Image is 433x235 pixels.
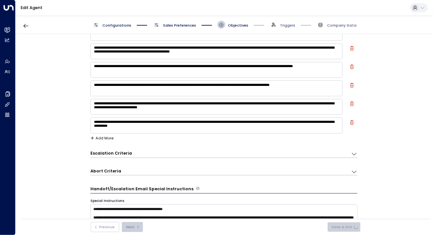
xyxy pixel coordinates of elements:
span: Configurations [102,23,131,28]
span: Provide any specific instructions for the content of handoff or escalation emails. These notes gu... [196,186,200,192]
span: Objectives [228,23,248,28]
h3: Abort Criteria [90,168,121,174]
span: Company Data [327,23,357,28]
span: Triggers [280,23,295,28]
a: Edit Agent [21,5,42,10]
label: Special Instructions [90,199,124,203]
div: Escalation CriteriaDefine the scenarios in which the AI agent should escalate the conversation to... [90,150,357,158]
h3: Handoff/Escalation Email Special Instructions [90,186,193,192]
span: Sales Preferences [163,23,196,28]
button: Add More [90,136,113,140]
h3: Escalation Criteria [90,150,132,156]
div: Abort CriteriaDefine the scenarios in which the AI agent should abort or terminate the conversati... [90,168,357,175]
